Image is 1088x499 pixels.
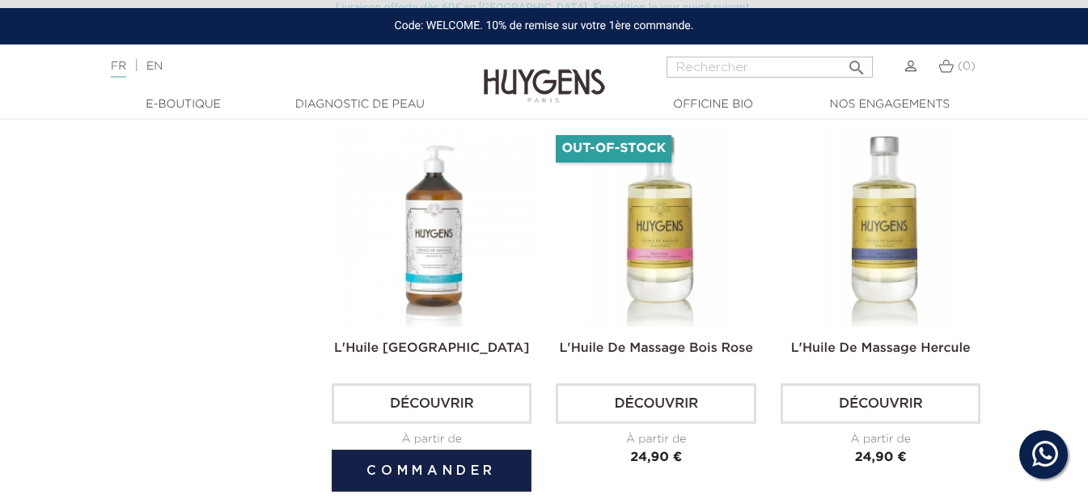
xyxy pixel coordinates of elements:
a: Découvrir [332,383,531,424]
span: 24,90 € [630,451,682,464]
span: 24,90 € [855,451,907,464]
i:  [847,53,866,73]
a: Découvrir [781,383,980,424]
div: À partir de [781,431,980,448]
a: Découvrir [556,383,756,424]
li: Out-of-Stock [556,135,671,163]
div: | [103,57,441,76]
input: Rechercher [667,57,873,78]
a: FR [111,61,126,78]
img: L'HUILE DE MASSAGE 100ml BOIS ROSE [559,127,759,327]
img: Huygens [484,43,605,105]
a: L'Huile [GEOGRAPHIC_DATA] [334,342,530,355]
a: Diagnostic de peau [279,96,441,113]
a: Nos engagements [809,96,971,113]
span: (0) [958,61,976,72]
a: L'Huile De Massage Bois Rose [559,342,753,355]
div: À partir de [332,431,531,448]
img: L'HUILE DE MASSAGE 100ml HERCULE [784,127,984,327]
div: À partir de [556,431,756,448]
a: L'Huile De Massage Hercule [791,342,971,355]
a: Officine Bio [633,96,794,113]
a: EN [146,61,163,72]
button:  [842,52,871,74]
button: Commander [332,450,531,492]
a: E-Boutique [103,96,265,113]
